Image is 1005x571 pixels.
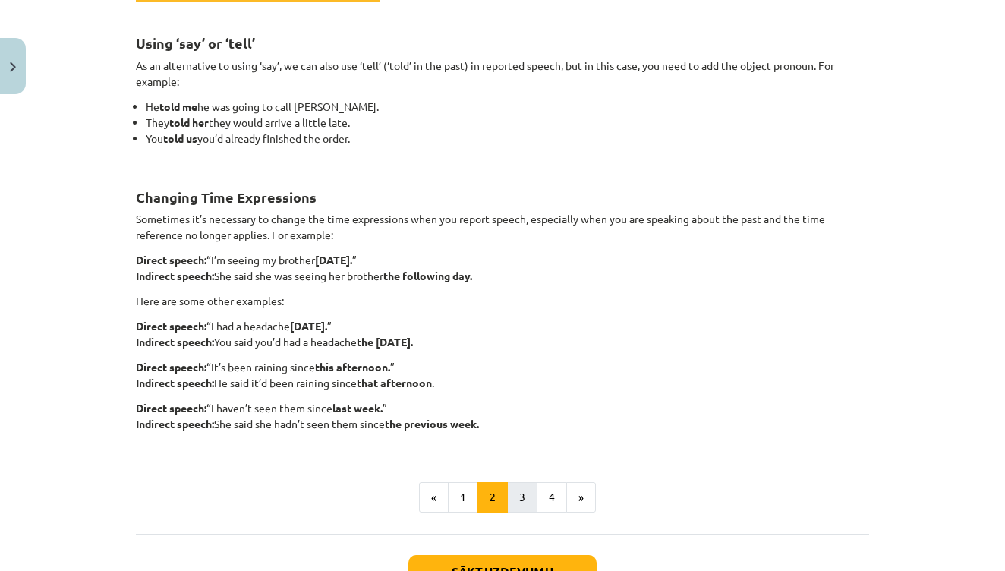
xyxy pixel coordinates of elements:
[136,269,214,282] strong: Indirect speech:
[419,482,449,513] button: «
[169,115,209,129] strong: told her
[136,417,214,431] strong: Indirect speech:
[385,417,479,431] strong: the previous week.
[146,131,869,162] li: You you’d already finished the order.
[136,335,214,349] strong: Indirect speech:
[136,211,869,243] p: Sometimes it’s necessary to change the time expressions when you report speech, especially when y...
[357,376,432,390] strong: that afternoon
[136,359,869,391] p: “It’s been raining since ” He said it’d been raining since .
[357,335,413,349] strong: the [DATE].
[136,401,206,415] strong: Direct speech:
[10,62,16,72] img: icon-close-lesson-0947bae3869378f0d4975bcd49f059093ad1ed9edebbc8119c70593378902aed.svg
[566,482,596,513] button: »
[136,318,869,350] p: “I had a headache ” You said you’d had a headache
[290,319,327,333] strong: [DATE].
[332,401,383,415] strong: last week.
[315,360,390,374] strong: this afternoon.
[136,360,206,374] strong: Direct speech:
[136,319,206,333] strong: Direct speech:
[383,269,472,282] strong: the following day.
[136,293,869,309] p: Here are some other examples:
[136,252,869,284] p: “I’m seeing my brother ” She said she was seeing her brother
[507,482,537,513] button: 3
[136,58,869,90] p: As an alternative to using ‘say’, we can also use ‘tell’ (‘told’ in the past) in reported speech,...
[159,99,197,113] strong: told me
[537,482,567,513] button: 4
[136,482,869,513] nav: Page navigation example
[136,34,255,52] strong: Using ‘say’ or ‘tell’
[448,482,478,513] button: 1
[136,253,206,267] strong: Direct speech:
[146,115,869,131] li: They they would arrive a little late.
[146,99,869,115] li: He he was going to call [PERSON_NAME].
[477,482,508,513] button: 2
[315,253,352,267] strong: [DATE].
[163,131,197,145] strong: told us
[136,400,869,448] p: “I haven’t seen them since ” She said she hadn’t seen them since
[136,188,317,206] strong: Changing Time Expressions
[136,376,214,390] strong: Indirect speech:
